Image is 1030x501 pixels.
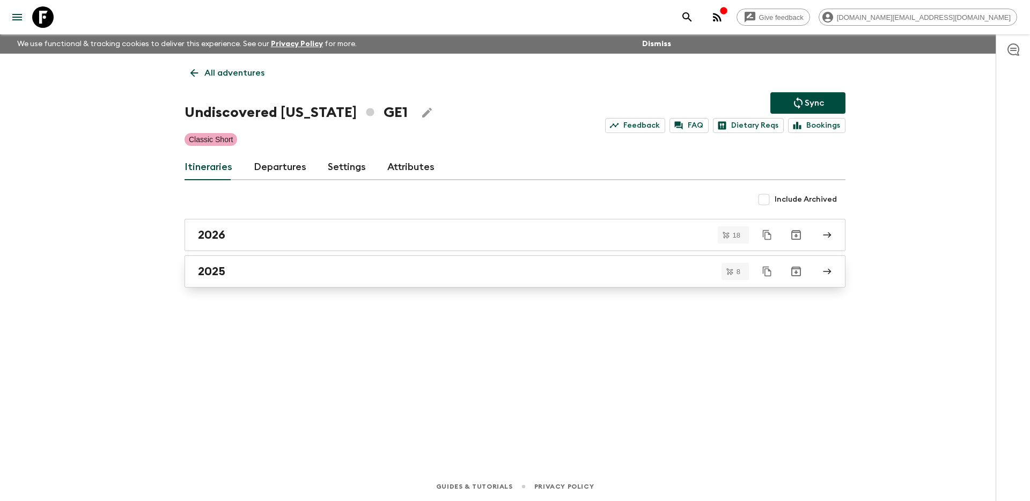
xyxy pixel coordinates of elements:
a: Privacy Policy [534,481,594,492]
a: Privacy Policy [271,40,323,48]
span: [DOMAIN_NAME][EMAIL_ADDRESS][DOMAIN_NAME] [831,13,1017,21]
h2: 2025 [198,264,225,278]
a: Attributes [387,154,435,180]
div: [DOMAIN_NAME][EMAIL_ADDRESS][DOMAIN_NAME] [819,9,1017,26]
button: Duplicate [757,262,777,281]
span: 18 [726,232,747,239]
button: Edit Adventure Title [416,102,438,123]
a: 2026 [185,219,845,251]
button: search adventures [676,6,698,28]
p: Sync [805,97,824,109]
a: Give feedback [737,9,810,26]
button: menu [6,6,28,28]
h2: 2026 [198,228,225,242]
span: Include Archived [775,194,837,205]
a: 2025 [185,255,845,288]
button: Sync adventure departures to the booking engine [770,92,845,114]
a: Feedback [605,118,665,133]
p: Classic Short [189,134,233,145]
p: All adventures [204,67,264,79]
button: Archive [785,224,807,246]
p: We use functional & tracking cookies to deliver this experience. See our for more. [13,34,361,54]
a: Dietary Reqs [713,118,784,133]
button: Dismiss [639,36,674,51]
button: Archive [785,261,807,282]
h1: Undiscovered [US_STATE] GE1 [185,102,408,123]
a: Guides & Tutorials [436,481,513,492]
span: Give feedback [753,13,810,21]
a: Itineraries [185,154,232,180]
a: Settings [328,154,366,180]
a: FAQ [669,118,709,133]
a: Departures [254,154,306,180]
a: All adventures [185,62,270,84]
button: Duplicate [757,225,777,245]
span: 8 [730,268,747,275]
a: Bookings [788,118,845,133]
